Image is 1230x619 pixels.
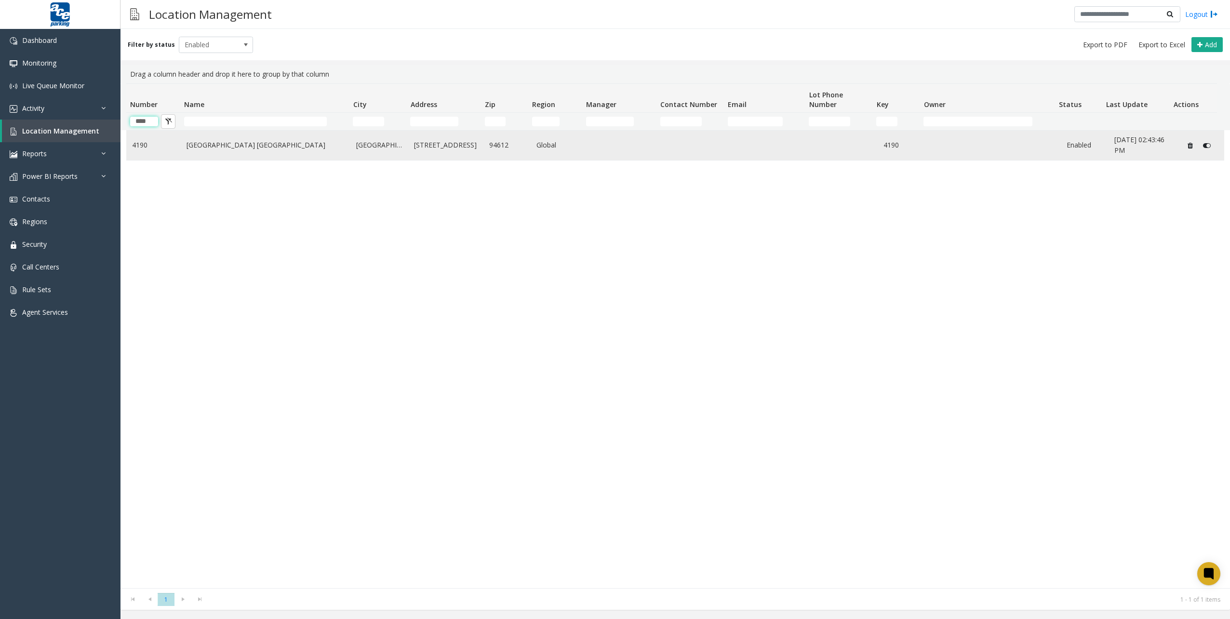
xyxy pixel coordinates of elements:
[883,140,920,150] a: 4190
[406,113,481,130] td: Address Filter
[1170,84,1217,113] th: Actions
[126,113,180,130] td: Number Filter
[144,2,277,26] h3: Location Management
[10,264,17,271] img: 'icon'
[724,113,805,130] td: Email Filter
[353,117,384,126] input: City Filter
[10,241,17,249] img: 'icon'
[809,117,850,126] input: Lot Phone Number Filter
[10,128,17,135] img: 'icon'
[184,100,204,109] span: Name
[410,117,458,126] input: Address Filter
[805,113,872,130] td: Lot Phone Number Filter
[1055,113,1102,130] td: Status Filter
[128,40,175,49] label: Filter by status
[1185,9,1218,19] a: Logout
[10,196,17,203] img: 'icon'
[1067,140,1103,150] a: Enabled
[414,140,477,150] a: [STREET_ADDRESS]
[22,262,59,271] span: Call Centers
[1210,9,1218,19] img: logout
[10,82,17,90] img: 'icon'
[10,105,17,113] img: 'icon'
[22,308,68,317] span: Agent Services
[10,173,17,181] img: 'icon'
[1055,84,1102,113] th: Status
[536,140,579,150] a: Global
[10,37,17,45] img: 'icon'
[1170,113,1217,130] td: Actions Filter
[10,309,17,317] img: 'icon'
[924,100,946,109] span: Owner
[1114,135,1164,155] span: [DATE] 02:43:46 PM
[132,140,175,150] a: 4190
[809,90,843,109] span: Lot Phone Number
[10,218,17,226] img: 'icon'
[10,150,17,158] img: 'icon'
[877,100,889,109] span: Key
[656,113,724,130] td: Contact Number Filter
[22,149,47,158] span: Reports
[1079,38,1131,52] button: Export to PDF
[22,104,44,113] span: Activity
[582,113,656,130] td: Manager Filter
[481,113,528,130] td: Zip Filter
[1138,40,1185,50] span: Export to Excel
[485,117,506,126] input: Zip Filter
[660,117,702,126] input: Contact Number Filter
[10,286,17,294] img: 'icon'
[120,83,1230,588] div: Data table
[22,126,99,135] span: Location Management
[1114,135,1171,156] a: [DATE] 02:43:46 PM
[180,113,349,130] td: Name Filter
[22,240,47,249] span: Security
[22,194,50,203] span: Contacts
[10,60,17,67] img: 'icon'
[728,100,747,109] span: Email
[660,100,717,109] span: Contact Number
[532,100,555,109] span: Region
[349,113,406,130] td: City Filter
[214,595,1220,604] kendo-pager-info: 1 - 1 of 1 items
[872,113,920,130] td: Key Filter
[876,117,897,126] input: Key Filter
[2,120,120,142] a: Location Management
[1191,37,1223,53] button: Add
[1198,138,1216,153] button: Disable
[126,65,1224,83] div: Drag a column header and drop it here to group by that column
[1106,100,1148,109] span: Last Update
[1135,38,1189,52] button: Export to Excel
[532,117,560,126] input: Region Filter
[728,117,783,126] input: Email Filter
[179,37,238,53] span: Enabled
[184,117,327,126] input: Name Filter
[130,117,158,126] input: Number Filter
[130,2,139,26] img: pageIcon
[130,100,158,109] span: Number
[353,100,367,109] span: City
[920,113,1055,130] td: Owner Filter
[411,100,437,109] span: Address
[22,36,57,45] span: Dashboard
[22,217,47,226] span: Regions
[1083,40,1127,50] span: Export to PDF
[1182,138,1198,153] button: Delete
[1205,40,1217,49] span: Add
[356,140,402,150] a: [GEOGRAPHIC_DATA]
[22,172,78,181] span: Power BI Reports
[528,113,582,130] td: Region Filter
[489,140,525,150] a: 94612
[158,593,174,606] span: Page 1
[161,114,175,129] button: Clear
[22,81,84,90] span: Live Queue Monitor
[22,285,51,294] span: Rule Sets
[22,58,56,67] span: Monitoring
[485,100,495,109] span: Zip
[586,100,616,109] span: Manager
[923,117,1032,126] input: Owner Filter
[1102,113,1170,130] td: Last Update Filter
[586,117,634,126] input: Manager Filter
[187,140,345,150] a: [GEOGRAPHIC_DATA] [GEOGRAPHIC_DATA]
